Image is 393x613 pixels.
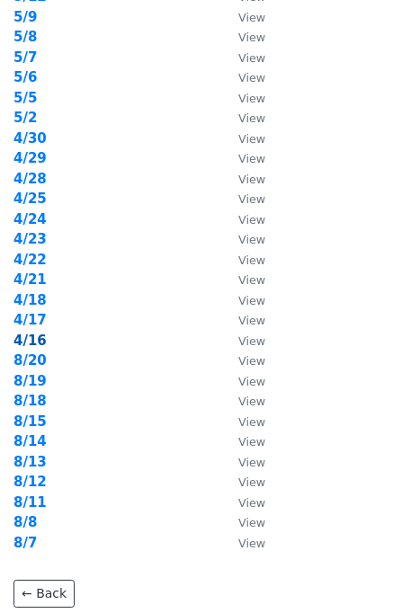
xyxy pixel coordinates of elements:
small: View [238,456,265,469]
small: View [238,111,265,125]
strong: 8/15 [13,413,47,430]
small: View [238,475,265,489]
a: 4/24 [13,211,47,227]
a: 4/25 [13,191,47,207]
a: 4/17 [13,312,47,328]
small: View [238,192,265,206]
a: View [220,191,265,207]
small: View [238,253,265,267]
a: 4/28 [13,171,47,187]
a: ← Back [13,580,75,608]
small: View [238,334,265,348]
a: View [220,29,265,45]
a: 8/11 [13,494,47,511]
a: View [220,494,265,511]
a: View [220,393,265,409]
a: 5/7 [13,49,37,66]
a: View [220,454,265,470]
small: View [238,152,265,165]
a: View [220,333,265,349]
a: View [220,90,265,106]
small: View [238,496,265,510]
a: View [220,433,265,449]
a: 8/8 [13,514,37,530]
small: View [238,233,265,246]
a: 5/6 [13,69,37,85]
a: View [220,150,265,166]
small: View [238,395,265,408]
a: 4/18 [13,292,47,308]
small: View [238,132,265,146]
small: View [238,314,265,327]
a: View [220,413,265,430]
a: 5/5 [13,90,37,106]
a: View [220,9,265,25]
a: 8/14 [13,433,47,449]
a: 8/12 [13,474,47,490]
a: View [220,292,265,308]
a: 4/22 [13,252,47,268]
div: 聊天小工具 [303,527,393,613]
a: 8/13 [13,454,47,470]
small: View [238,51,265,65]
a: View [220,373,265,389]
a: View [220,474,265,490]
small: View [238,173,265,186]
a: View [220,130,265,147]
small: View [238,516,265,529]
a: View [220,252,265,268]
a: 5/9 [13,9,37,25]
small: View [238,415,265,429]
iframe: Chat Widget [303,527,393,613]
a: 8/7 [13,535,37,551]
a: 4/16 [13,333,47,349]
a: View [220,514,265,530]
a: View [220,69,265,85]
a: 8/18 [13,393,47,409]
small: View [238,213,265,227]
a: 5/2 [13,110,37,126]
a: View [220,211,265,227]
a: 8/20 [13,352,47,369]
small: View [238,435,265,449]
small: View [238,537,265,550]
a: View [220,312,265,328]
a: View [220,49,265,66]
a: 4/30 [13,130,47,147]
small: View [238,354,265,368]
small: View [238,294,265,307]
a: 8/19 [13,373,47,389]
small: View [238,375,265,388]
a: 5/8 [13,29,37,45]
small: View [238,92,265,105]
small: View [238,71,265,84]
strong: 4/23 [13,231,47,247]
small: View [238,11,265,24]
a: View [220,352,265,369]
a: View [220,171,265,187]
a: View [220,271,265,288]
a: View [220,231,265,247]
a: 4/21 [13,271,47,288]
a: View [220,535,265,551]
